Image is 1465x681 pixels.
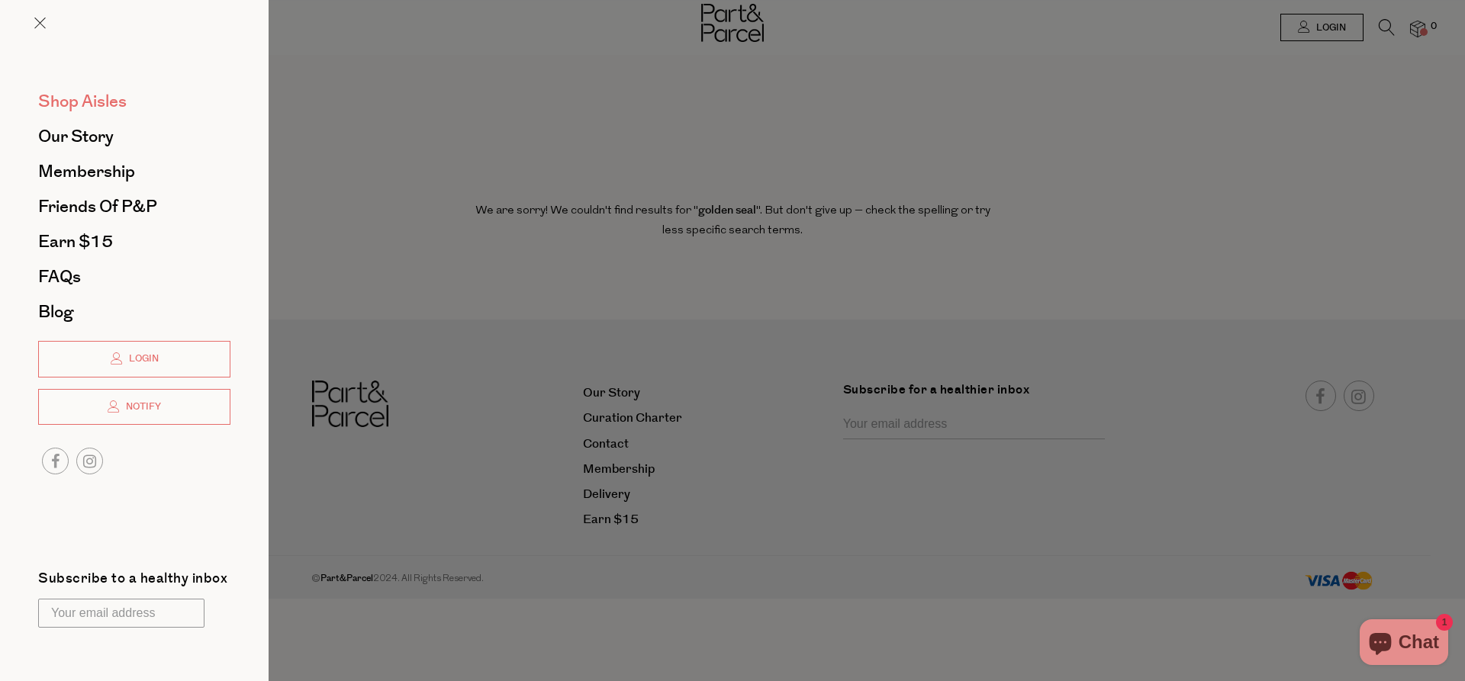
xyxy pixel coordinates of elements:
inbox-online-store-chat: Shopify online store chat [1355,619,1453,669]
label: Subscribe to a healthy inbox [38,572,227,591]
a: Earn $15 [38,233,230,250]
span: Login [125,352,159,365]
span: Shop Aisles [38,89,127,114]
a: Shop Aisles [38,93,230,110]
a: Blog [38,304,230,320]
a: Friends of P&P [38,198,230,215]
span: Membership [38,159,135,184]
a: Login [38,341,230,377]
span: Earn $15 [38,230,113,254]
a: Membership [38,163,230,180]
span: Our Story [38,124,114,149]
span: Friends of P&P [38,194,157,219]
a: FAQs [38,268,230,285]
span: FAQs [38,265,81,289]
a: Notify [38,389,230,426]
input: Your email address [38,599,204,628]
span: Blog [38,300,73,324]
span: Notify [122,400,161,413]
a: Our Story [38,128,230,145]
